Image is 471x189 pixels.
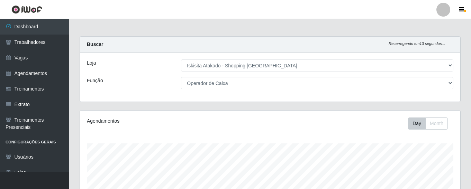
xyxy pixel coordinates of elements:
div: Agendamentos [87,117,234,125]
label: Loja [87,59,96,67]
strong: Buscar [87,41,103,47]
div: First group [408,117,448,130]
i: Recarregando em 13 segundos... [389,41,445,46]
label: Função [87,77,103,84]
button: Day [408,117,426,130]
img: CoreUI Logo [11,5,42,14]
div: Toolbar with button groups [408,117,453,130]
button: Month [425,117,448,130]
